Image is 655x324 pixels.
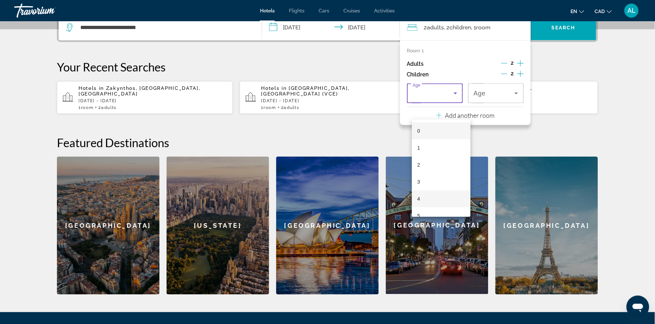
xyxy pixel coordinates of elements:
[412,122,471,139] mat-option: 0 years old
[418,178,421,186] span: 3
[412,156,471,173] mat-option: 2 years old
[418,161,421,169] span: 2
[418,195,421,203] span: 4
[412,139,471,156] mat-option: 1 years old
[412,173,471,190] mat-option: 3 years old
[418,144,421,152] span: 1
[412,207,471,224] mat-option: 5 years old
[627,296,649,318] iframe: Button to launch messaging window
[418,127,421,135] span: 0
[418,212,421,220] span: 5
[412,190,471,207] mat-option: 4 years old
